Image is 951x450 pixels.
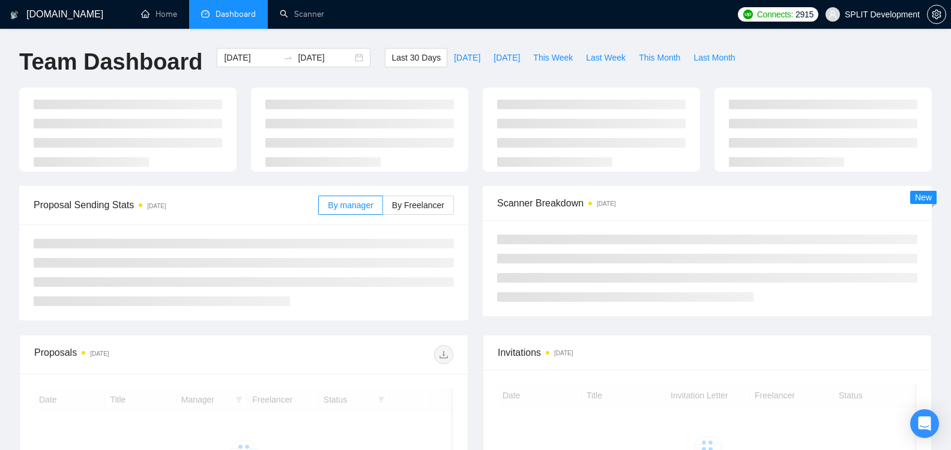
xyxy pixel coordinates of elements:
[391,51,441,64] span: Last 30 Days
[693,51,735,64] span: Last Month
[586,51,626,64] span: Last Week
[527,48,579,67] button: This Week
[743,10,753,19] img: upwork-logo.png
[10,5,19,25] img: logo
[829,10,837,19] span: user
[597,200,615,207] time: [DATE]
[283,53,293,62] span: swap-right
[687,48,741,67] button: Last Month
[579,48,632,67] button: Last Week
[224,51,279,64] input: Start date
[141,9,177,19] a: homeHome
[927,10,946,19] a: setting
[497,196,917,211] span: Scanner Breakdown
[216,9,256,19] span: Dashboard
[494,51,520,64] span: [DATE]
[796,8,814,21] span: 2915
[910,409,939,438] div: Open Intercom Messenger
[19,48,202,76] h1: Team Dashboard
[554,350,573,356] time: [DATE]
[454,51,480,64] span: [DATE]
[498,345,917,360] span: Invitations
[385,48,447,67] button: Last 30 Days
[639,51,680,64] span: This Month
[533,51,573,64] span: This Week
[487,48,527,67] button: [DATE]
[280,9,324,19] a: searchScanner
[915,193,932,202] span: New
[298,51,352,64] input: End date
[392,200,444,210] span: By Freelancer
[90,350,109,357] time: [DATE]
[447,48,487,67] button: [DATE]
[757,8,793,21] span: Connects:
[928,10,946,19] span: setting
[328,200,373,210] span: By manager
[927,5,946,24] button: setting
[34,345,244,364] div: Proposals
[632,48,687,67] button: This Month
[147,203,166,209] time: [DATE]
[34,197,318,212] span: Proposal Sending Stats
[201,10,210,18] span: dashboard
[283,53,293,62] span: to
